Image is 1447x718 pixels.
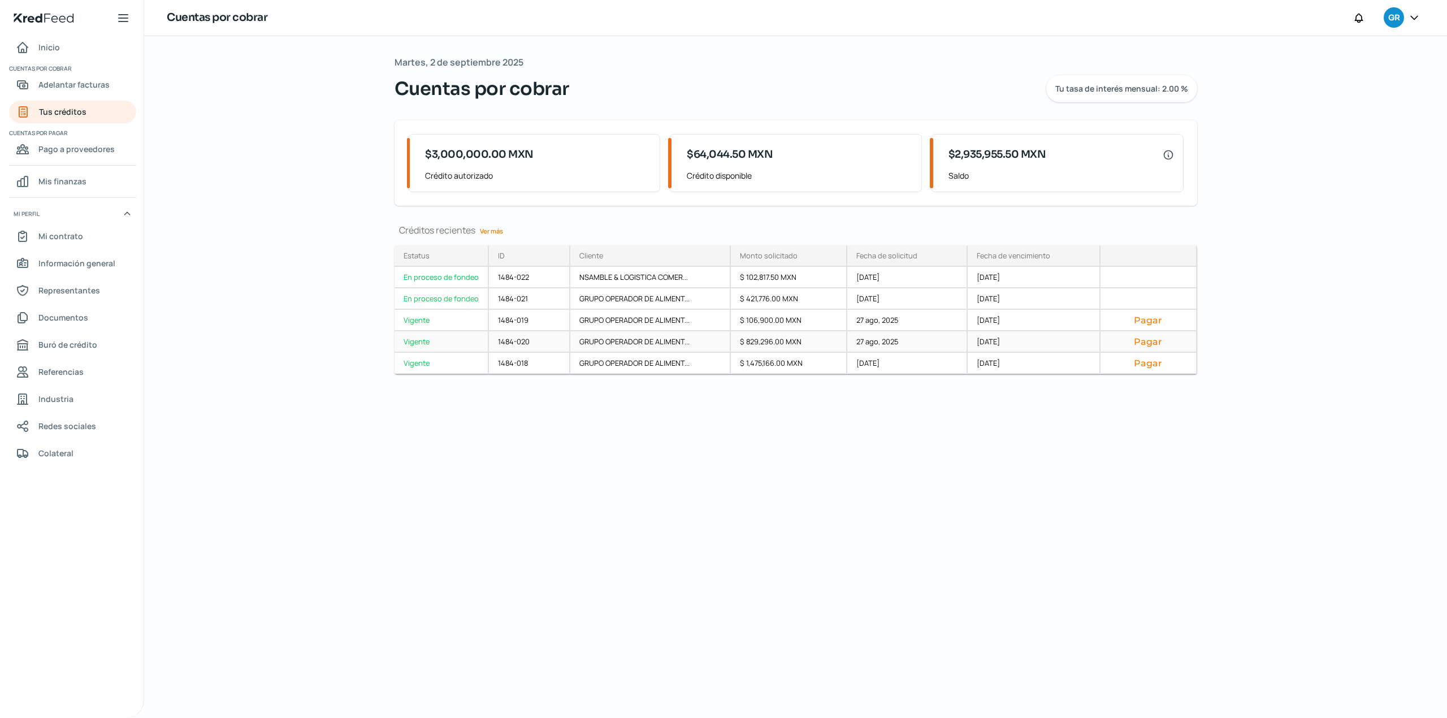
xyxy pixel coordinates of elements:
[1110,314,1187,326] button: Pagar
[395,310,489,331] a: Vigente
[498,250,505,261] div: ID
[740,250,798,261] div: Monto solicitado
[731,288,848,310] div: $ 421,776.00 MXN
[9,415,136,438] a: Redes sociales
[968,310,1101,331] div: [DATE]
[38,174,86,188] span: Mis finanzas
[38,338,97,352] span: Buró de crédito
[847,267,968,288] div: [DATE]
[38,229,83,243] span: Mi contrato
[38,392,73,406] span: Industria
[731,267,848,288] div: $ 102,817.50 MXN
[968,353,1101,374] div: [DATE]
[425,147,534,162] span: $3,000,000.00 MXN
[14,209,40,219] span: Mi perfil
[9,36,136,59] a: Inicio
[570,288,731,310] div: GRUPO OPERADOR DE ALIMENT...
[570,331,731,353] div: GRUPO OPERADOR DE ALIMENT...
[395,75,569,102] span: Cuentas por cobrar
[167,10,267,26] h1: Cuentas por cobrar
[731,310,848,331] div: $ 106,900.00 MXN
[847,353,968,374] div: [DATE]
[687,147,773,162] span: $64,044.50 MXN
[687,168,912,183] span: Crédito disponible
[9,388,136,410] a: Industria
[9,170,136,193] a: Mis finanzas
[489,288,571,310] div: 1484-021
[731,331,848,353] div: $ 829,296.00 MXN
[395,224,1197,236] div: Créditos recientes
[489,310,571,331] div: 1484-019
[38,256,115,270] span: Información general
[968,267,1101,288] div: [DATE]
[404,250,430,261] div: Estatus
[977,250,1050,261] div: Fecha de vencimiento
[9,361,136,383] a: Referencias
[38,419,96,433] span: Redes sociales
[847,288,968,310] div: [DATE]
[9,138,136,161] a: Pago a proveedores
[9,225,136,248] a: Mi contrato
[9,128,135,138] span: Cuentas por pagar
[570,310,731,331] div: GRUPO OPERADOR DE ALIMENT...
[948,168,1174,183] span: Saldo
[9,73,136,96] a: Adelantar facturas
[847,331,968,353] div: 27 ago, 2025
[9,334,136,356] a: Buró de crédito
[968,331,1101,353] div: [DATE]
[489,331,571,353] div: 1484-020
[38,77,110,92] span: Adelantar facturas
[570,267,731,288] div: NSAMBLE & LOGISTICA COMER...
[9,306,136,329] a: Documentos
[38,142,115,156] span: Pago a proveedores
[38,40,60,54] span: Inicio
[425,168,651,183] span: Crédito autorizado
[1110,336,1187,347] button: Pagar
[1055,85,1188,93] span: Tu tasa de interés mensual: 2.00 %
[570,353,731,374] div: GRUPO OPERADOR DE ALIMENT...
[395,331,489,353] a: Vigente
[395,288,489,310] a: En proceso de fondeo
[489,353,571,374] div: 1484-018
[1388,11,1400,25] span: GR
[9,279,136,302] a: Representantes
[9,442,136,465] a: Colateral
[968,288,1101,310] div: [DATE]
[39,105,86,119] span: Tus créditos
[38,365,84,379] span: Referencias
[475,222,508,240] a: Ver más
[38,283,100,297] span: Representantes
[948,147,1046,162] span: $2,935,955.50 MXN
[38,446,73,460] span: Colateral
[1110,357,1187,369] button: Pagar
[395,54,523,71] span: Martes, 2 de septiembre 2025
[9,101,136,123] a: Tus créditos
[395,267,489,288] a: En proceso de fondeo
[38,310,88,325] span: Documentos
[847,310,968,331] div: 27 ago, 2025
[579,250,603,261] div: Cliente
[395,353,489,374] a: Vigente
[9,63,135,73] span: Cuentas por cobrar
[9,252,136,275] a: Información general
[856,250,917,261] div: Fecha de solicitud
[731,353,848,374] div: $ 1,475,166.00 MXN
[489,267,571,288] div: 1484-022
